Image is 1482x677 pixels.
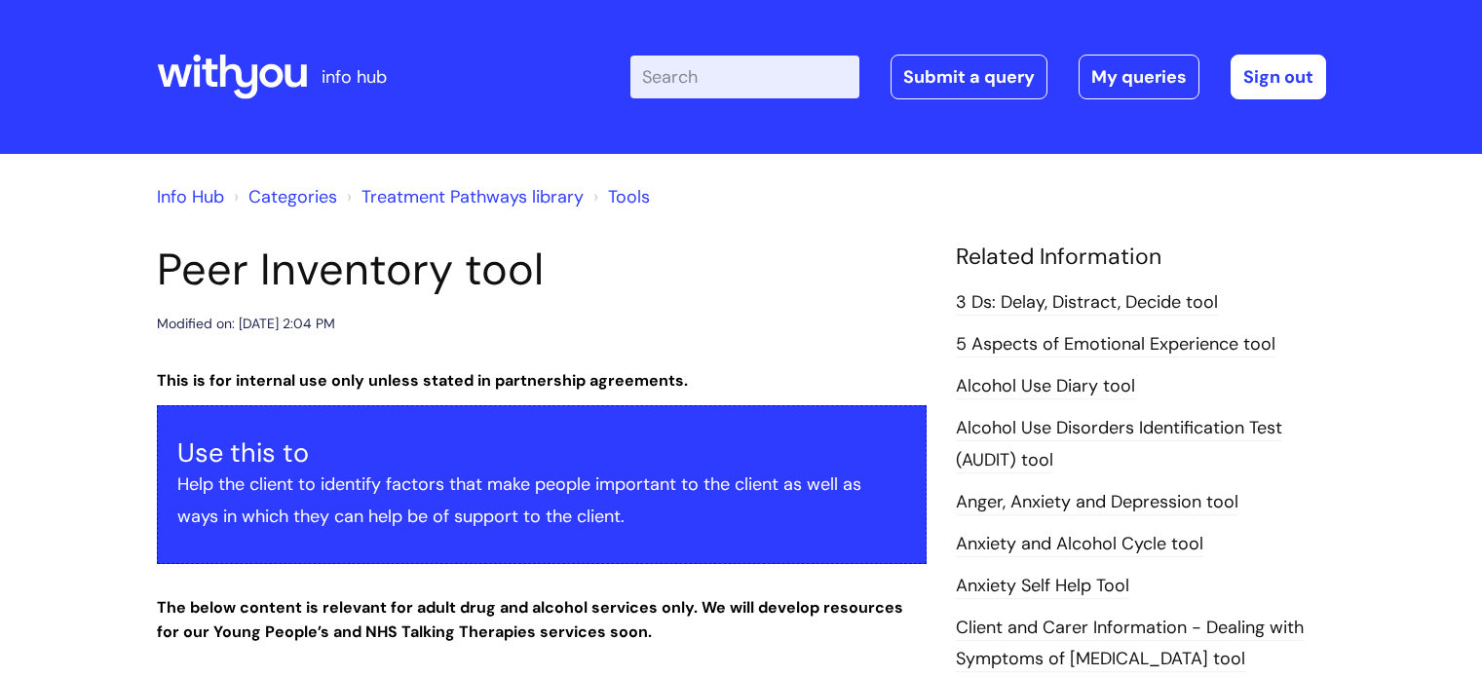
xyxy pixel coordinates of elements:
[891,55,1047,99] a: Submit a query
[956,490,1238,515] a: Anger, Anxiety and Depression tool
[608,185,650,208] a: Tools
[956,574,1129,599] a: Anxiety Self Help Tool
[956,290,1218,316] a: 3 Ds: Delay, Distract, Decide tool
[157,244,927,296] h1: Peer Inventory tool
[177,469,906,532] p: Help the client to identify factors that make people important to the client as well as ways in w...
[630,56,859,98] input: Search
[322,61,387,93] p: info hub
[956,244,1326,271] h4: Related Information
[956,616,1304,672] a: Client and Carer Information - Dealing with Symptoms of [MEDICAL_DATA] tool
[248,185,337,208] a: Categories
[342,181,584,212] li: Treatment Pathways library
[589,181,650,212] li: Tools
[956,374,1135,399] a: Alcohol Use Diary tool
[956,332,1275,357] a: 5 Aspects of Emotional Experience tool
[177,437,906,469] h3: Use this to
[956,416,1282,472] a: Alcohol Use Disorders Identification Test (AUDIT) tool
[157,185,224,208] a: Info Hub
[157,597,903,642] strong: The below content is relevant for adult drug and alcohol services only. We will develop resources...
[630,55,1326,99] div: | -
[1079,55,1199,99] a: My queries
[157,370,688,391] strong: This is for internal use only unless stated in partnership agreements.
[229,181,337,212] li: Solution home
[157,312,335,336] div: Modified on: [DATE] 2:04 PM
[956,532,1203,557] a: Anxiety and Alcohol Cycle tool
[361,185,584,208] a: Treatment Pathways library
[1231,55,1326,99] a: Sign out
